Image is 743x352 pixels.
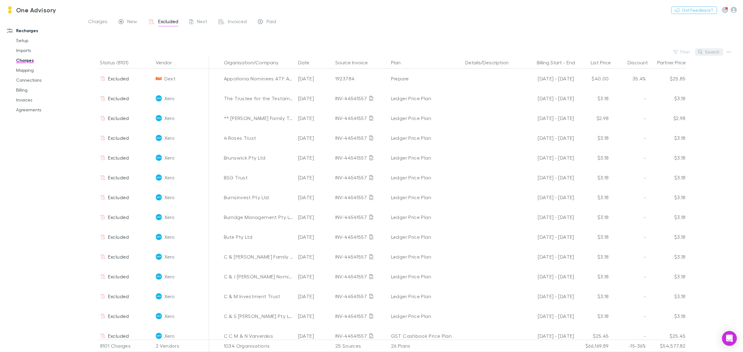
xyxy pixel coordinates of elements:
span: New [127,18,137,26]
div: 25 Sources [333,340,389,352]
div: $40.00 [574,69,611,88]
div: [DATE] - [DATE] [521,227,574,247]
div: [DATE] - [DATE] [521,286,574,306]
div: [DATE] - [DATE] [521,207,574,227]
button: Filter [670,48,694,56]
span: Xero [164,108,175,128]
a: Agreements [10,105,87,115]
div: - [611,267,649,286]
div: INV-44541557 [335,207,386,227]
span: Next [197,18,207,26]
div: $3.18 [574,187,611,207]
div: [DATE] [296,207,333,227]
span: Xero [164,88,175,108]
div: 1923784 [335,69,386,88]
span: Charges [88,18,107,26]
div: [DATE] - [DATE] [521,267,574,286]
div: $2.98 [649,108,686,128]
div: Ledger Price Plan [391,286,460,306]
div: [DATE] - [DATE] [521,168,574,187]
span: Dext [164,69,176,88]
div: 2 Vendors [153,340,209,352]
button: Search [695,48,723,56]
div: Ledger Price Plan [391,267,460,286]
img: Xero's Logo [156,254,162,260]
button: Discount [628,56,655,69]
img: Xero's Logo [156,273,162,280]
div: $3.18 [649,128,686,148]
button: Partner Price [657,56,693,69]
div: [DATE] [296,227,333,247]
div: 4 Roses Trust [224,128,293,148]
span: Excluded [108,155,129,161]
div: Ledger Price Plan [391,108,460,128]
div: [DATE] - [DATE] [521,148,574,168]
div: $3.18 [574,168,611,187]
div: [DATE] [296,168,333,187]
span: Excluded [108,75,129,81]
div: INV-44541557 [335,168,386,187]
img: Xero's Logo [156,313,162,319]
div: Ledger Price Plan [391,227,460,247]
div: INV-44541557 [335,148,386,168]
div: [DATE] [296,286,333,306]
span: Xero [164,168,175,187]
div: $3.18 [649,148,686,168]
div: Ledger Price Plan [391,207,460,227]
div: - [611,148,649,168]
div: C & [PERSON_NAME] Family Trust [224,247,293,267]
span: Excluded [108,333,129,339]
div: - [611,168,649,187]
button: Billing Start [537,56,562,69]
div: Ledger Price Plan [391,88,460,108]
div: - [611,108,649,128]
a: One Advisory [2,2,60,17]
span: Xero [164,247,175,267]
span: Excluded [108,273,129,279]
div: $3.18 [649,227,686,247]
div: $3.18 [649,286,686,306]
span: Excluded [108,234,129,240]
button: End [567,56,575,69]
div: -15-36% [611,340,649,352]
div: INV-44541557 [335,326,386,346]
div: Ledger Price Plan [391,148,460,168]
img: One Advisory's Logo [6,6,14,14]
div: Bute Pty Ltd [224,227,293,247]
div: Ledger Price Plan [391,168,460,187]
div: $25.45 [574,326,611,346]
div: [DATE] [296,187,333,207]
div: BSG Trust [224,168,293,187]
a: Charges [10,55,87,65]
div: [DATE] [296,88,333,108]
img: Xero's Logo [156,194,162,200]
span: Xero [164,326,175,346]
div: $25.45 [649,326,686,346]
div: $3.18 [574,227,611,247]
div: - [611,326,649,346]
img: Dext's Logo [156,75,162,82]
div: [DATE] [296,148,333,168]
a: Invoices [10,95,87,105]
div: INV-44541557 [335,306,386,326]
div: [DATE] - [DATE] [521,187,574,207]
div: INV-44541557 [335,286,386,306]
div: C & S [PERSON_NAME] Pty Ltd [224,306,293,326]
div: INV-44541557 [335,88,386,108]
span: Xero [164,148,175,168]
div: Ledger Price Plan [391,128,460,148]
span: Excluded [108,95,129,101]
div: $66,169.89 [574,340,611,352]
div: $3.18 [574,88,611,108]
div: 26 Plans [389,340,463,352]
a: Imports [10,45,87,55]
button: Source Invoice [335,56,375,69]
span: Excluded [108,194,129,200]
span: Xero [164,207,175,227]
div: - [611,306,649,326]
div: ** [PERSON_NAME] Family Trust ledger [224,108,293,128]
img: Xero's Logo [156,214,162,220]
span: Excluded [158,18,178,26]
div: $25.85 [649,69,686,88]
img: Xero's Logo [156,155,162,161]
